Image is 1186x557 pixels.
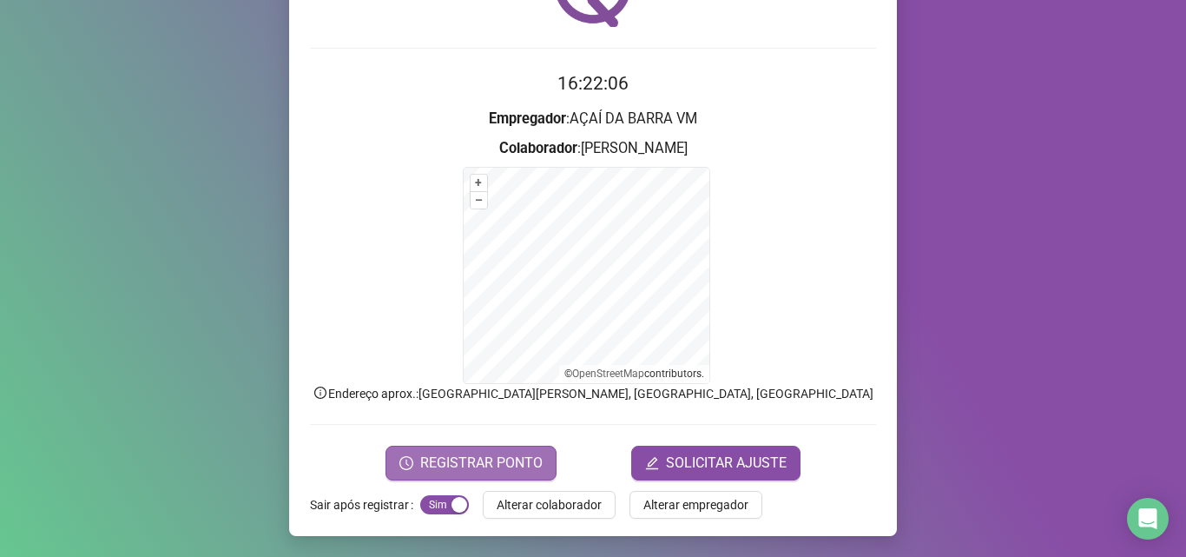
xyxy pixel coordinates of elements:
div: Open Intercom Messenger [1127,498,1169,540]
li: © contributors. [564,368,704,380]
button: Alterar empregador [629,491,762,519]
time: 16:22:06 [557,73,629,94]
button: editSOLICITAR AJUSTE [631,446,801,481]
span: Alterar empregador [643,495,748,514]
button: REGISTRAR PONTO [385,446,557,481]
span: info-circle [313,385,328,401]
a: OpenStreetMap [572,368,644,380]
label: Sair após registrar [310,491,420,519]
span: edit [645,456,659,470]
span: clock-circle [399,456,413,470]
button: – [471,192,487,209]
span: REGISTRAR PONTO [420,453,543,474]
h3: : AÇAÍ DA BARRA VM [310,108,876,130]
button: + [471,175,487,191]
span: Alterar colaborador [497,495,602,514]
span: SOLICITAR AJUSTE [666,453,787,474]
button: Alterar colaborador [483,491,616,519]
strong: Empregador [489,110,566,127]
h3: : [PERSON_NAME] [310,137,876,160]
strong: Colaborador [499,140,577,156]
p: Endereço aprox. : [GEOGRAPHIC_DATA][PERSON_NAME], [GEOGRAPHIC_DATA], [GEOGRAPHIC_DATA] [310,384,876,403]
